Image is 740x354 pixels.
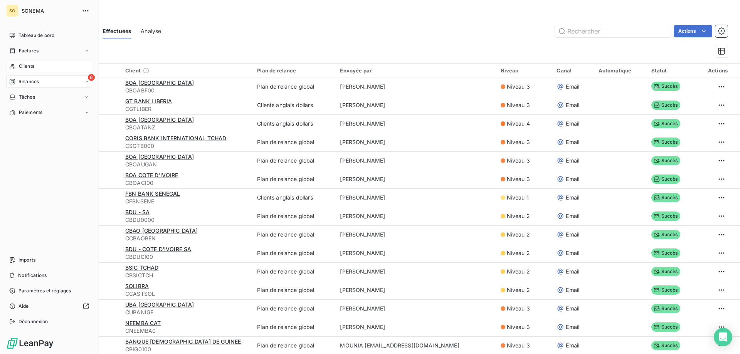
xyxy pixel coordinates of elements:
span: Email [566,212,579,220]
span: Succès [651,322,680,332]
span: Paiements [19,109,42,116]
span: Succès [651,248,680,258]
span: Factures [19,47,39,54]
span: CBOAUGAN [125,161,248,168]
span: Paramètres et réglages [18,287,71,294]
span: Email [566,175,579,183]
span: Analyse [141,27,161,35]
span: CBDUCI00 [125,253,248,261]
span: Succès [651,119,680,128]
td: [PERSON_NAME] [335,151,496,170]
span: Imports [18,257,35,263]
span: BSIC TCHAD [125,264,159,271]
span: SONEMA [22,8,77,14]
span: BOA COTE D'IVOIRE [125,172,178,178]
span: Succès [651,193,680,202]
span: Niveau 3 [507,323,530,331]
div: Canal [557,67,589,74]
div: SO [6,5,18,17]
div: Plan de relance [257,67,331,74]
td: Plan de relance global [252,77,335,96]
span: Tableau de bord [18,32,54,39]
span: Succès [651,211,680,221]
div: Envoyée par [340,67,491,74]
span: GT BANK LIBERIA [125,98,172,104]
span: Email [566,342,579,349]
td: [PERSON_NAME] [335,299,496,318]
button: Actions [674,25,712,37]
span: Email [566,249,579,257]
span: Email [566,83,579,91]
span: CBIG0100 [125,346,248,353]
span: CBOACI00 [125,179,248,187]
span: Succès [651,285,680,295]
span: Succès [651,101,680,110]
td: [PERSON_NAME] [335,96,496,114]
span: Niveau 2 [507,212,530,220]
span: Succès [651,230,680,239]
td: [PERSON_NAME] [335,207,496,225]
span: Niveau 3 [507,342,530,349]
span: Succès [651,174,680,184]
td: Plan de relance global [252,133,335,151]
td: Clients anglais dollars [252,114,335,133]
span: Notifications [18,272,47,279]
span: Niveau 3 [507,138,530,146]
span: Niveau 3 [507,157,530,164]
span: Succès [651,341,680,350]
span: CBDU0000 [125,216,248,224]
td: [PERSON_NAME] [335,170,496,188]
span: Succès [651,156,680,165]
span: 6 [88,74,95,81]
span: CBAO [GEOGRAPHIC_DATA] [125,227,198,234]
span: Email [566,286,579,294]
span: CBSICTCH [125,272,248,279]
span: Niveau 2 [507,268,530,275]
span: NEEMBA CAT [125,320,161,326]
span: Niveau 3 [507,83,530,91]
span: Email [566,231,579,238]
span: CFBNSENE [125,198,248,205]
td: Plan de relance global [252,170,335,188]
span: CSGTB000 [125,142,248,150]
span: Déconnexion [18,318,48,325]
td: [PERSON_NAME] [335,318,496,336]
span: Email [566,305,579,312]
span: Niveau 4 [507,120,530,128]
span: FBN BANK SENEGAL [125,190,180,197]
td: [PERSON_NAME] [335,77,496,96]
span: Client [125,67,141,74]
span: Email [566,157,579,164]
a: Aide [6,300,92,312]
td: Plan de relance global [252,151,335,170]
span: SOLIBRA [125,283,149,289]
span: Email [566,120,579,128]
span: Niveau 1 [507,194,529,201]
span: Tâches [19,94,35,101]
span: Email [566,138,579,146]
td: Plan de relance global [252,262,335,281]
td: Plan de relance global [252,299,335,318]
span: Email [566,194,579,201]
td: [PERSON_NAME] [335,262,496,281]
td: Plan de relance global [252,244,335,262]
span: CNEEMBA0 [125,327,248,335]
span: CORIS BANK INTERNATIONAL TCHAD [125,135,227,141]
span: UBA [GEOGRAPHIC_DATA] [125,301,194,308]
span: Niveau 3 [507,305,530,312]
span: CGTLIBER [125,105,248,113]
span: Niveau 2 [507,231,530,238]
td: [PERSON_NAME] [335,244,496,262]
span: Email [566,268,579,275]
span: Niveau 3 [507,175,530,183]
span: BANQUE [DEMOGRAPHIC_DATA] DE GUINEE [125,338,241,345]
span: CUBANIGE [125,309,248,316]
span: Niveau 2 [507,286,530,294]
td: [PERSON_NAME] [335,114,496,133]
div: Niveau [501,67,548,74]
td: [PERSON_NAME] [335,188,496,207]
span: Effectuées [103,27,132,35]
span: CCBAOBEN [125,235,248,242]
div: Statut [651,67,690,74]
td: Clients anglais dollars [252,188,335,207]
